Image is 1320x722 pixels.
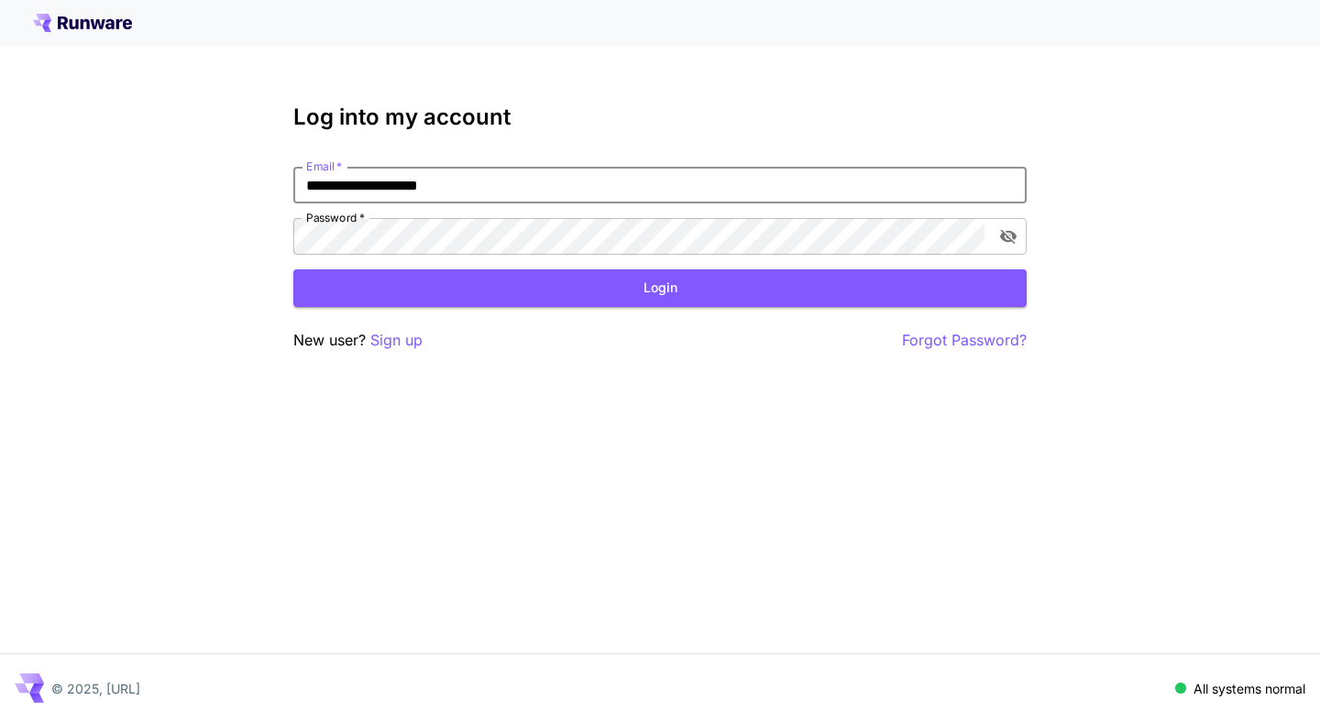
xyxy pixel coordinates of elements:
button: Forgot Password? [902,329,1027,352]
p: New user? [293,329,423,352]
button: toggle password visibility [992,220,1025,253]
p: © 2025, [URL] [51,679,140,698]
h3: Log into my account [293,104,1027,130]
p: All systems normal [1193,679,1305,698]
button: Sign up [370,329,423,352]
label: Password [306,210,365,225]
button: Login [293,269,1027,307]
label: Email [306,159,342,174]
